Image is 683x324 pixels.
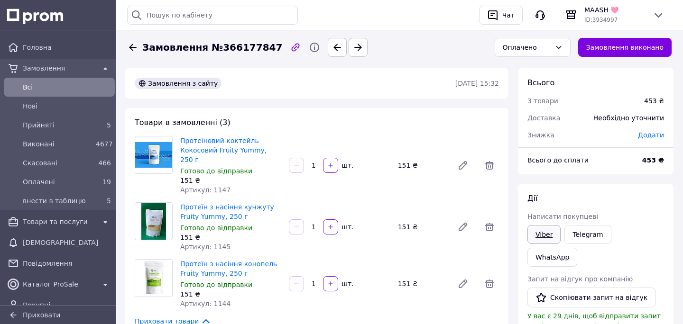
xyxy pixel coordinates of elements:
span: Головна [23,43,111,52]
time: [DATE] 15:32 [455,80,499,87]
div: шт. [339,161,354,170]
span: Готово до відправки [180,167,252,175]
div: шт. [339,222,354,232]
img: Протеїновий коктейль Кокосовий Fruity Yummy, 250 г [135,142,172,168]
img: Протеїн з насіння кунжуту Fruity Yummy, 250 г [141,203,166,240]
div: 151 ₴ [180,233,281,242]
span: Доставка [527,114,560,122]
span: ID: 3934997 [584,17,618,23]
span: Приховати [23,311,60,319]
button: Чат [479,6,523,25]
span: Видалити [480,217,499,236]
a: Протеїновий коктейль Кокосовий Fruity Yummy, 250 г [180,137,267,163]
input: Пошук по кабінету [127,6,298,25]
span: Замовлення №366177847 [142,41,282,54]
span: 4677 [96,140,113,148]
img: Протеїн з насіння конопель Fruity Yummy, 250 г [135,260,172,297]
a: Протеїн з насіння кунжуту Fruity Yummy, 250 г [180,203,274,220]
span: [DEMOGRAPHIC_DATA] [23,238,111,247]
a: Telegram [564,225,611,244]
span: Знижка [527,131,554,139]
div: 151 ₴ [180,289,281,299]
span: Видалити [480,274,499,293]
div: 151 ₴ [394,159,450,172]
span: Замовлення [23,63,96,73]
span: Готово до відправки [180,281,252,288]
b: 453 ₴ [642,156,664,164]
span: Всього до сплати [527,156,589,164]
button: Скопіювати запит на відгук [527,288,655,307]
div: Чат [500,8,517,22]
span: Виконані [23,139,92,149]
span: внести в таблицю [23,196,92,206]
span: Всi [23,82,111,92]
span: Видалити [480,156,499,175]
span: Артикул: 1145 [180,243,231,251]
div: шт. [339,279,354,288]
span: Готово до відправки [180,224,252,232]
span: Повідомлення [23,259,111,268]
a: WhatsApp [527,248,577,267]
span: 3 товари [527,97,558,105]
a: Редагувати [453,274,472,293]
span: Каталог ProSale [23,279,96,289]
span: 19 [102,178,111,186]
span: 5 [107,121,111,129]
span: Дії [527,194,537,203]
div: 151 ₴ [394,277,450,290]
span: Написати покупцеві [527,213,598,220]
span: Запит на відгук про компанію [527,275,633,283]
span: Товари та послуги [23,217,96,226]
div: Оплачено [503,42,551,53]
span: 5 [107,197,111,205]
a: Viber [527,225,561,244]
button: Замовлення виконано [578,38,672,57]
span: MAASH 🩷 [584,5,645,15]
a: Редагувати [453,156,472,175]
div: Замовлення з сайту [135,78,222,89]
span: Скасовані [23,158,92,168]
div: 151 ₴ [394,220,450,234]
span: 466 [98,159,111,167]
div: 151 ₴ [180,176,281,185]
span: Нові [23,101,111,111]
div: 453 ₴ [644,96,664,106]
span: Всього [527,78,554,87]
span: Артикул: 1144 [180,300,231,307]
span: Додати [638,131,664,139]
a: Протеїн з насіння конопель Fruity Yummy, 250 г [180,260,277,277]
span: Оплачені [23,177,92,187]
span: Товари в замовленні (3) [135,118,231,127]
a: Редагувати [453,217,472,236]
span: Прийняті [23,120,92,130]
div: Необхідно уточнити [588,108,670,128]
span: Покупці [23,300,111,310]
span: Артикул: 1147 [180,186,231,194]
